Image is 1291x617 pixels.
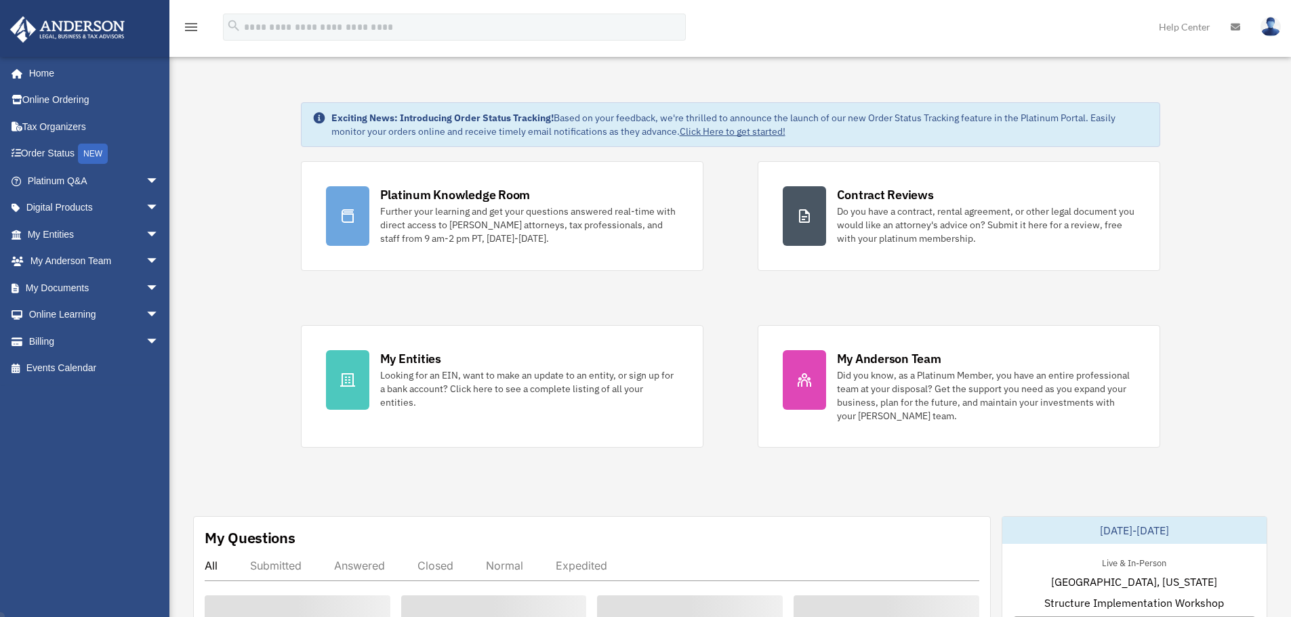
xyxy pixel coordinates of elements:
span: arrow_drop_down [146,328,173,356]
a: Tax Organizers [9,113,180,140]
a: My Documentsarrow_drop_down [9,274,180,301]
div: My Entities [380,350,441,367]
div: Do you have a contract, rental agreement, or other legal document you would like an attorney's ad... [837,205,1135,245]
div: All [205,559,218,572]
a: Click Here to get started! [680,125,785,137]
div: My Questions [205,528,295,548]
a: My Anderson Teamarrow_drop_down [9,248,180,275]
img: User Pic [1261,17,1281,37]
a: Order StatusNEW [9,140,180,168]
a: My Entitiesarrow_drop_down [9,221,180,248]
span: arrow_drop_down [146,221,173,249]
div: Answered [334,559,385,572]
a: Online Ordering [9,87,180,114]
div: Looking for an EIN, want to make an update to an entity, or sign up for a bank account? Click her... [380,368,678,409]
a: Home [9,60,173,87]
a: Billingarrow_drop_down [9,328,180,355]
div: Contract Reviews [837,186,934,203]
a: Digital Productsarrow_drop_down [9,194,180,221]
div: Did you know, as a Platinum Member, you have an entire professional team at your disposal? Get th... [837,368,1135,423]
i: search [226,18,241,33]
div: Based on your feedback, we're thrilled to announce the launch of our new Order Status Tracking fe... [331,111,1149,138]
i: menu [183,19,199,35]
div: Further your learning and get your questions answered real-time with direct access to [PERSON_NAM... [380,205,678,245]
a: menu [183,24,199,35]
strong: Exciting News: Introducing Order Status Tracking! [331,112,554,124]
span: arrow_drop_down [146,274,173,302]
a: Events Calendar [9,355,180,382]
img: Anderson Advisors Platinum Portal [6,16,129,43]
span: arrow_drop_down [146,248,173,276]
div: [DATE]-[DATE] [1002,517,1267,544]
div: NEW [78,144,108,164]
span: Structure Implementation Workshop [1044,595,1224,611]
div: Normal [486,559,523,572]
div: My Anderson Team [837,350,941,367]
div: Platinum Knowledge Room [380,186,531,203]
span: arrow_drop_down [146,301,173,329]
a: My Entities Looking for an EIN, want to make an update to an entity, or sign up for a bank accoun... [301,325,703,448]
a: Platinum Q&Aarrow_drop_down [9,167,180,194]
span: arrow_drop_down [146,194,173,222]
a: My Anderson Team Did you know, as a Platinum Member, you have an entire professional team at your... [758,325,1160,448]
a: Platinum Knowledge Room Further your learning and get your questions answered real-time with dire... [301,161,703,271]
div: Submitted [250,559,302,572]
a: Online Learningarrow_drop_down [9,301,180,328]
span: arrow_drop_down [146,167,173,195]
div: Expedited [556,559,607,572]
span: [GEOGRAPHIC_DATA], [US_STATE] [1051,574,1217,590]
a: Contract Reviews Do you have a contract, rental agreement, or other legal document you would like... [758,161,1160,271]
div: Closed [417,559,453,572]
div: Live & In-Person [1091,555,1177,569]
